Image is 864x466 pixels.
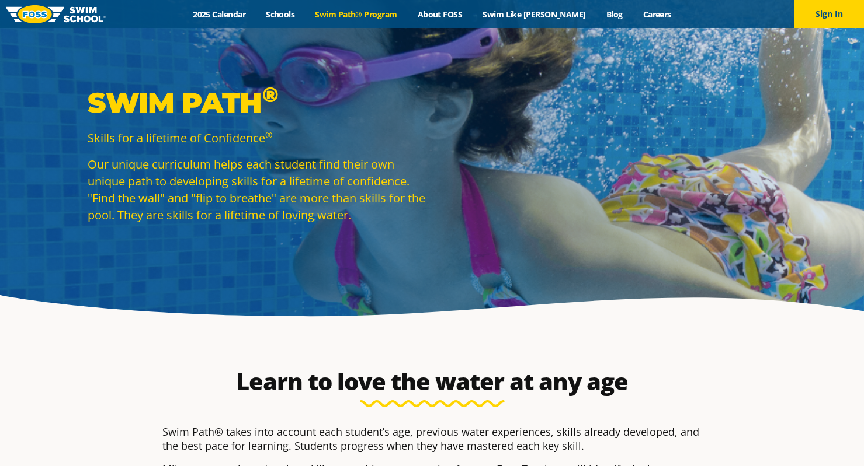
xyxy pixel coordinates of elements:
[6,5,106,23] img: FOSS Swim School Logo
[88,85,426,120] p: Swim Path
[473,9,596,20] a: Swim Like [PERSON_NAME]
[157,367,708,395] h2: Learn to love the water at any age
[88,129,426,146] p: Skills for a lifetime of Confidence
[256,9,305,20] a: Schools
[305,9,407,20] a: Swim Path® Program
[88,156,426,223] p: Our unique curriculum helps each student find their own unique path to developing skills for a li...
[262,82,278,107] sup: ®
[183,9,256,20] a: 2025 Calendar
[596,9,633,20] a: Blog
[633,9,681,20] a: Careers
[265,129,272,141] sup: ®
[162,425,702,453] p: Swim Path® takes into account each student’s age, previous water experiences, skills already deve...
[407,9,473,20] a: About FOSS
